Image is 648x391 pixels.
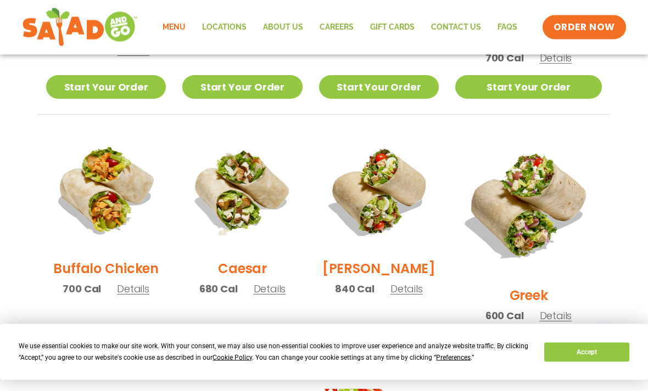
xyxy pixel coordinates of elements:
[436,354,471,361] span: Preferences
[199,282,238,297] span: 680 Cal
[544,343,629,362] button: Accept
[194,15,255,40] a: Locations
[540,52,572,65] span: Details
[255,15,311,40] a: About Us
[455,132,602,278] img: Product photo for Greek Wrap
[63,282,101,297] span: 700 Cal
[117,282,149,296] span: Details
[510,286,548,305] h2: Greek
[322,259,435,279] h2: [PERSON_NAME]
[154,15,526,40] nav: Menu
[390,282,423,296] span: Details
[489,15,526,40] a: FAQs
[19,341,531,364] div: We use essential cookies to make our site work. With your consent, we may also use non-essential ...
[319,132,439,251] img: Product photo for Cobb Wrap
[53,259,158,279] h2: Buffalo Chicken
[218,259,267,279] h2: Caesar
[554,21,615,34] span: ORDER NOW
[213,354,252,361] span: Cookie Policy
[311,15,362,40] a: Careers
[455,76,602,99] a: Start Your Order
[182,132,302,251] img: Product photo for Caesar Wrap
[46,132,166,251] img: Product photo for Buffalo Chicken Wrap
[362,15,423,40] a: GIFT CARDS
[319,76,439,99] a: Start Your Order
[485,309,524,324] span: 600 Cal
[46,76,166,99] a: Start Your Order
[543,15,626,39] a: ORDER NOW
[254,282,286,296] span: Details
[154,15,194,40] a: Menu
[182,76,302,99] a: Start Your Order
[423,15,489,40] a: Contact Us
[485,51,524,66] span: 700 Cal
[22,5,138,49] img: new-SAG-logo-768×292
[335,282,375,297] span: 840 Cal
[540,309,572,323] span: Details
